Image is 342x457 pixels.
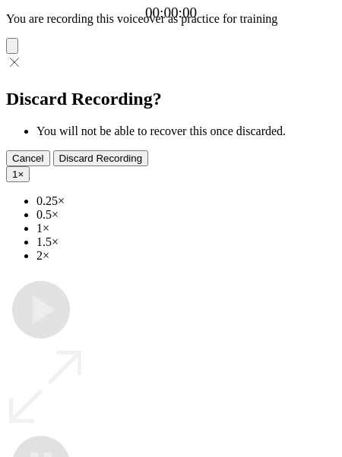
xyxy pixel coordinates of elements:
a: 00:00:00 [145,5,197,21]
li: You will not be able to recover this once discarded. [36,124,336,138]
span: 1 [12,169,17,180]
h2: Discard Recording? [6,89,336,109]
li: 1× [36,222,336,235]
button: Cancel [6,150,50,166]
li: 0.25× [36,194,336,208]
li: 0.5× [36,208,336,222]
li: 1.5× [36,235,336,249]
li: 2× [36,249,336,263]
button: Discard Recording [53,150,149,166]
p: You are recording this voiceover as practice for training [6,12,336,26]
button: 1× [6,166,30,182]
